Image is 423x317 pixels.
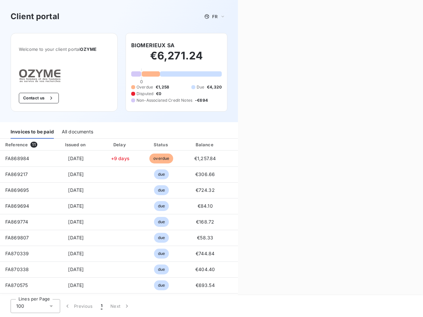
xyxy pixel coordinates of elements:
span: FA869774 [5,219,28,225]
span: due [154,233,169,243]
div: Issued on [53,141,99,148]
button: Next [106,299,134,313]
span: FA869695 [5,187,29,193]
span: 11 [30,142,37,148]
span: €724.32 [196,187,215,193]
span: [DATE] [68,156,84,161]
h6: BIOMERIEUX SA [131,41,174,49]
span: due [154,169,169,179]
span: [DATE] [68,171,84,177]
img: Company logo [19,69,61,82]
span: FA870575 [5,282,28,288]
span: [DATE] [68,235,84,240]
div: All documents [62,125,93,139]
button: Contact us [19,93,59,103]
span: [DATE] [68,251,84,256]
span: due [154,280,169,290]
h2: €6,271.24 [131,49,222,69]
div: Balance [184,141,227,148]
div: Invoices to be paid [11,125,54,139]
span: due [154,249,169,259]
span: overdue [149,154,173,163]
span: due [154,185,169,195]
span: €693.54 [196,282,215,288]
span: FA868984 [5,156,29,161]
span: due [154,217,169,227]
button: 1 [97,299,106,313]
span: [DATE] [68,187,84,193]
div: PDF [229,141,263,148]
span: FA869217 [5,171,28,177]
span: €4,320 [207,84,222,90]
span: €404.40 [195,266,215,272]
span: Overdue [136,84,153,90]
span: 1 [101,303,102,309]
h3: Client portal [11,11,59,22]
span: €306.66 [195,171,215,177]
span: Welcome to your client portal [19,47,109,52]
span: FR [212,14,217,19]
span: €744.84 [196,251,214,256]
span: FA869807 [5,235,29,240]
span: €1,257.84 [194,156,216,161]
div: Reference [5,142,28,147]
span: €0 [156,91,161,97]
span: Non-Associated Credit Notes [136,97,192,103]
div: Delay [101,141,139,148]
span: FA870339 [5,251,29,256]
span: due [154,264,169,274]
span: €168.72 [196,219,214,225]
span: +9 days [111,156,130,161]
span: 0 [140,79,143,84]
span: [DATE] [68,266,84,272]
button: Previous [60,299,97,313]
span: [DATE] [68,203,84,209]
span: OZYME [80,47,96,52]
span: €58.33 [197,235,213,240]
span: [DATE] [68,219,84,225]
span: [DATE] [68,282,84,288]
span: due [154,201,169,211]
span: -€694 [195,97,208,103]
span: €1,258 [156,84,169,90]
span: Disputed [136,91,153,97]
span: FA869694 [5,203,29,209]
span: 100 [16,303,24,309]
span: €84.10 [198,203,213,209]
div: Status [142,141,181,148]
span: FA870338 [5,266,29,272]
span: Due [197,84,204,90]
